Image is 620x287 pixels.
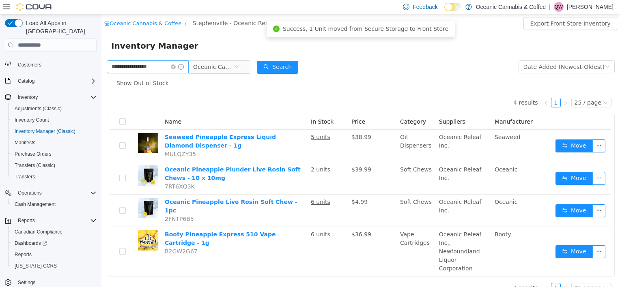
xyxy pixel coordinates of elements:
[491,158,504,171] button: icon: ellipsis
[393,217,410,223] span: Booty
[454,125,491,138] button: icon: swapMove
[250,217,270,223] span: $36.99
[11,227,97,237] span: Canadian Compliance
[11,227,66,237] a: Canadian Compliance
[15,117,49,123] span: Inventory Count
[15,92,97,102] span: Inventory
[250,184,266,191] span: $4.99
[11,238,50,248] a: Dashboards
[442,272,447,276] i: icon: left
[3,6,8,12] i: icon: shop
[63,184,196,199] a: Oceanic Pineapple Live Rosin Soft Chew - 1pc
[295,116,334,148] td: Oil Dispensers
[11,126,97,136] span: Inventory Manager (Classic)
[462,86,467,91] i: icon: right
[502,86,506,92] i: icon: down
[8,171,100,182] button: Transfers
[8,199,100,210] button: Cash Management
[63,137,95,143] span: MULQZY35
[338,104,364,111] span: Suppliers
[393,152,416,158] span: Oceanic
[2,215,100,226] button: Reports
[11,138,39,148] a: Manifests
[18,190,42,196] span: Operations
[37,216,57,236] img: Booty Pineapple Express 510 Vape Cartridge - 1g hero shot
[412,269,436,278] li: 4 results
[172,11,178,18] i: icon: check-circle
[15,128,75,135] span: Inventory Manager (Classic)
[11,115,52,125] a: Inventory Count
[459,84,469,93] li: Next Page
[209,120,229,126] u: 5 units
[450,269,459,278] a: 1
[393,120,419,126] span: Seaweed
[63,120,174,135] a: Seaweed Pineapple Express Liquid Diamond Dispenser - 1g
[12,66,71,72] span: Show Out of Stock
[181,11,347,18] span: Success, 1 Unit moved from Secure Storage to Front Store
[491,231,504,244] button: icon: ellipsis
[295,180,334,213] td: Soft Chews
[11,161,97,170] span: Transfers (Classic)
[10,25,102,38] span: Inventory Manager
[37,184,57,204] img: Oceanic Pineapple Live Rosin Soft Chew - 1pc hero shot
[15,173,35,180] span: Transfers
[3,6,80,12] a: icon: shopOceanic Cannabis & Coffee
[63,217,174,232] a: Booty Pineapple Express 510 Vape Cartridge - 1g
[209,104,232,111] span: In Stock
[83,6,85,12] span: /
[15,216,38,225] button: Reports
[15,251,32,258] span: Reports
[15,92,41,102] button: Inventory
[338,152,380,167] span: Oceanic Releaf Inc.
[37,151,57,171] img: Oceanic Pineapple Plunder Live Rosin Soft Chews - 10 x 10mg hero shot
[462,272,467,276] i: icon: right
[11,104,65,114] a: Adjustments (Classic)
[413,3,437,11] span: Feedback
[250,120,270,126] span: $38.99
[11,199,97,209] span: Cash Management
[338,120,380,135] span: Oceanic Releaf Inc.
[504,50,508,56] i: icon: down
[63,201,93,208] span: 2FNTP6B5
[18,217,35,224] span: Reports
[2,92,100,103] button: Inventory
[295,213,334,262] td: Vape Cartridges
[393,104,431,111] span: Manufacturer
[11,104,97,114] span: Adjustments (Classic)
[454,190,491,203] button: icon: swapMove
[8,260,100,272] button: [US_STATE] CCRS
[18,62,41,68] span: Customers
[454,158,491,171] button: icon: swapMove
[15,76,97,86] span: Catalog
[8,238,100,249] a: Dashboards
[473,269,500,278] div: 25 / page
[197,3,228,15] div: Front Store
[8,126,100,137] button: Inventory Manager (Classic)
[11,138,97,148] span: Manifests
[2,59,100,71] button: Customers
[11,126,79,136] a: Inventory Manager (Classic)
[2,75,100,87] button: Catalog
[8,148,100,160] button: Purchase Orders
[338,217,380,257] span: Oceanic Releaf Inc., Newfoundland Liquor Corporation
[295,148,334,180] td: Soft Chews
[442,86,447,91] i: icon: left
[8,160,100,171] button: Transfers (Classic)
[422,47,503,59] div: Date Added (Newest-Oldest)
[63,152,199,167] a: Oceanic Pineapple Plunder Live Rosin Soft Chews - 10 x 10mg
[92,47,132,59] span: Oceanic Cannabis & Coffee
[209,152,229,158] u: 2 units
[338,184,380,199] span: Oceanic Releaf Inc.
[567,2,614,12] p: [PERSON_NAME]
[11,172,38,182] a: Transfers
[250,104,264,111] span: Price
[8,249,100,260] button: Reports
[11,115,97,125] span: Inventory Count
[8,137,100,148] button: Manifests
[459,269,469,278] li: Next Page
[15,60,97,70] span: Customers
[11,250,97,259] span: Reports
[15,240,47,246] span: Dashboards
[8,226,100,238] button: Canadian Compliance
[209,184,229,191] u: 6 units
